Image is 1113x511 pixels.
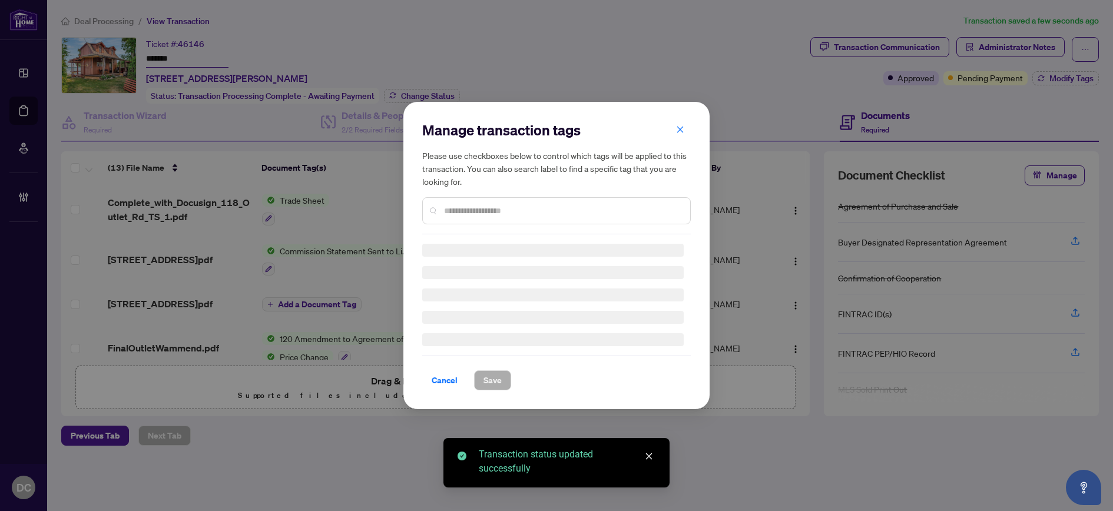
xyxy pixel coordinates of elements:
[474,370,511,390] button: Save
[676,125,684,134] span: close
[422,121,691,140] h2: Manage transaction tags
[422,370,467,390] button: Cancel
[645,452,653,460] span: close
[432,371,458,390] span: Cancel
[642,450,655,463] a: Close
[458,452,466,460] span: check-circle
[479,447,655,476] div: Transaction status updated successfully
[1066,470,1101,505] button: Open asap
[422,149,691,188] h5: Please use checkboxes below to control which tags will be applied to this transaction. You can al...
